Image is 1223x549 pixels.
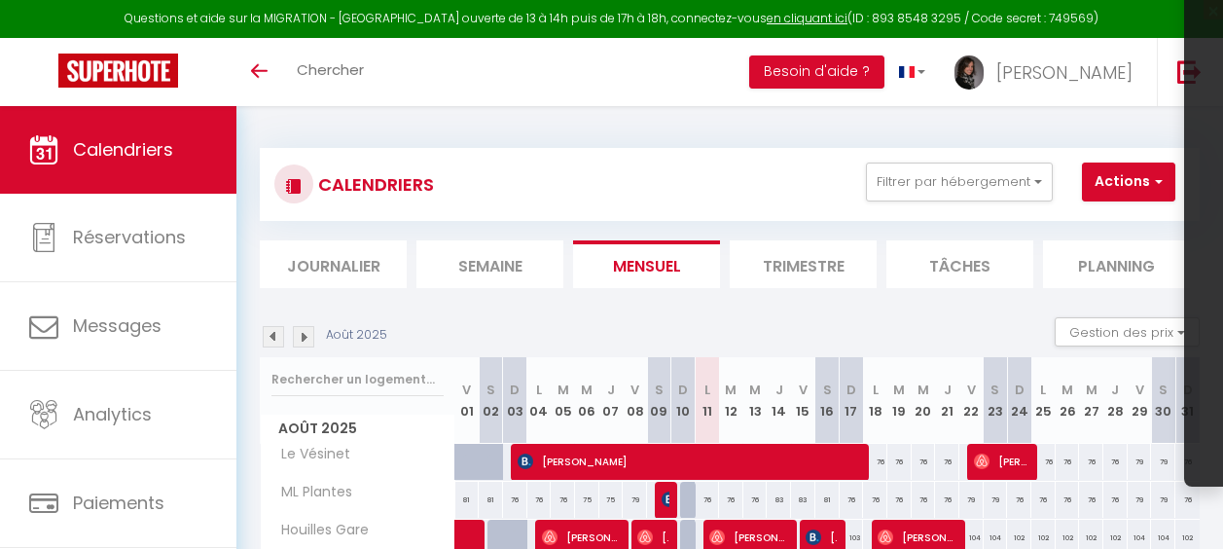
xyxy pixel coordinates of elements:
[917,381,929,399] abbr: M
[326,326,387,345] p: Août 2025
[1056,444,1080,480] div: 76
[264,444,355,465] span: Le Vésinet
[866,163,1053,201] button: Filtrer par hébergement
[719,482,743,518] div: 76
[503,357,527,444] th: 03
[1159,381,1168,399] abbr: S
[840,482,864,518] div: 76
[954,55,984,90] img: ...
[912,482,936,518] div: 76
[815,482,840,518] div: 81
[1056,482,1080,518] div: 76
[1103,482,1128,518] div: 76
[743,482,768,518] div: 76
[1007,357,1031,444] th: 24
[575,357,599,444] th: 06
[743,357,768,444] th: 13
[1103,444,1128,480] div: 76
[462,381,471,399] abbr: V
[527,482,552,518] div: 76
[840,357,864,444] th: 17
[775,381,783,399] abbr: J
[264,520,374,541] span: Houilles Gare
[1079,357,1103,444] th: 27
[767,357,791,444] th: 14
[1183,381,1193,399] abbr: D
[886,240,1033,288] li: Tâches
[1177,59,1202,84] img: logout
[725,381,737,399] abbr: M
[935,482,959,518] div: 76
[455,357,480,444] th: 01
[558,381,569,399] abbr: M
[479,357,503,444] th: 02
[655,381,664,399] abbr: S
[455,482,480,518] div: 81
[599,357,624,444] th: 07
[1079,444,1103,480] div: 76
[730,240,877,288] li: Trimestre
[1079,482,1103,518] div: 76
[887,357,912,444] th: 19
[1086,381,1097,399] abbr: M
[662,481,669,518] span: [PERSON_NAME]
[695,482,719,518] div: 76
[73,225,186,249] span: Réservations
[863,444,887,480] div: 76
[863,357,887,444] th: 18
[695,357,719,444] th: 11
[1128,444,1152,480] div: 79
[944,381,952,399] abbr: J
[678,381,688,399] abbr: D
[271,362,444,397] input: Rechercher un logement...
[260,240,407,288] li: Journalier
[573,240,720,288] li: Mensuel
[767,10,847,26] a: en cliquant ici
[1031,444,1056,480] div: 76
[940,38,1157,106] a: ... [PERSON_NAME]
[503,482,527,518] div: 76
[967,381,976,399] abbr: V
[1031,357,1056,444] th: 25
[935,357,959,444] th: 21
[73,313,162,338] span: Messages
[1151,444,1175,480] div: 79
[527,357,552,444] th: 04
[1055,317,1200,347] button: Gestion des prix
[704,381,710,399] abbr: L
[1015,381,1025,399] abbr: D
[912,357,936,444] th: 20
[863,482,887,518] div: 76
[893,381,905,399] abbr: M
[1061,381,1073,399] abbr: M
[416,240,563,288] li: Semaine
[518,443,852,480] span: [PERSON_NAME]
[719,357,743,444] th: 12
[1151,482,1175,518] div: 79
[1007,482,1031,518] div: 76
[599,482,624,518] div: 75
[486,381,495,399] abbr: S
[974,443,1028,480] span: [PERSON_NAME]
[575,482,599,518] div: 75
[1103,357,1128,444] th: 28
[510,381,520,399] abbr: D
[73,137,173,162] span: Calendriers
[749,381,761,399] abbr: M
[264,482,357,503] span: ML Plantes
[959,482,984,518] div: 79
[984,357,1008,444] th: 23
[1040,381,1046,399] abbr: L
[887,482,912,518] div: 76
[607,381,615,399] abbr: J
[313,163,434,206] h3: CALENDRIERS
[297,59,364,80] span: Chercher
[581,381,593,399] abbr: M
[791,357,815,444] th: 15
[1128,357,1152,444] th: 29
[791,482,815,518] div: 83
[815,357,840,444] th: 16
[73,491,164,515] span: Paiements
[996,60,1133,85] span: [PERSON_NAME]
[536,381,542,399] abbr: L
